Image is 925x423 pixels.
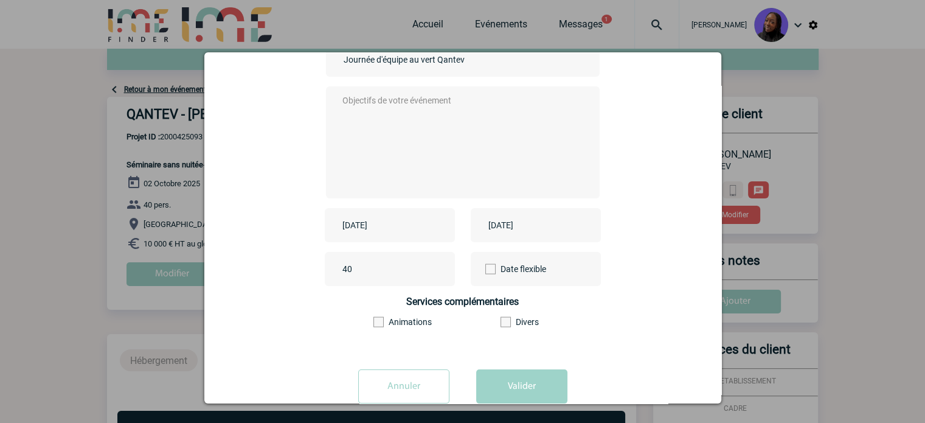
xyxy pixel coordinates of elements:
[339,261,454,277] input: Nombre de participants
[341,52,511,68] input: Nom de l'événement
[339,217,423,233] input: Date de début
[485,217,569,233] input: Date de fin
[485,252,527,286] label: Date flexible
[476,369,567,404] button: Valider
[358,369,449,404] input: Annuler
[326,296,600,307] h4: Services complémentaires
[501,317,567,327] label: Divers
[373,317,440,327] label: Animations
